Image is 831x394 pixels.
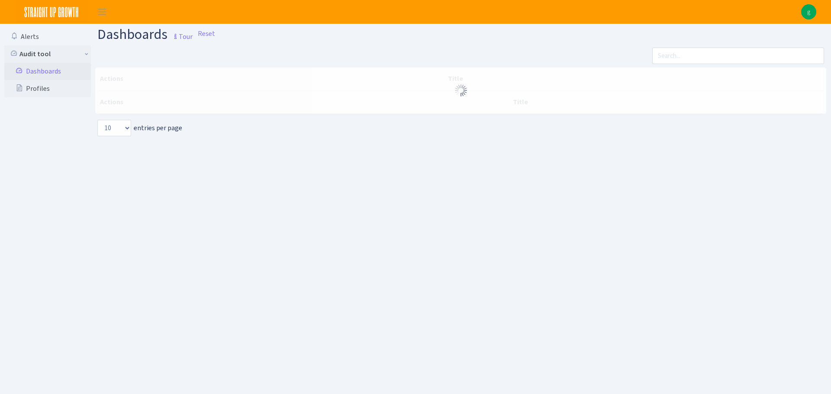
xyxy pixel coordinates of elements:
[198,29,215,39] a: Reset
[97,120,182,136] label: entries per page
[801,4,816,19] a: g
[4,45,91,63] a: Audit tool
[97,120,131,136] select: entries per page
[170,29,193,44] small: Tour
[4,28,91,45] a: Alerts
[801,4,816,19] img: gjoyce
[4,80,91,97] a: Profiles
[652,48,824,64] input: Search...
[454,83,468,97] img: Processing...
[91,5,113,19] button: Toggle navigation
[97,27,193,44] h1: Dashboards
[4,63,91,80] a: Dashboards
[167,25,193,43] a: Tour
